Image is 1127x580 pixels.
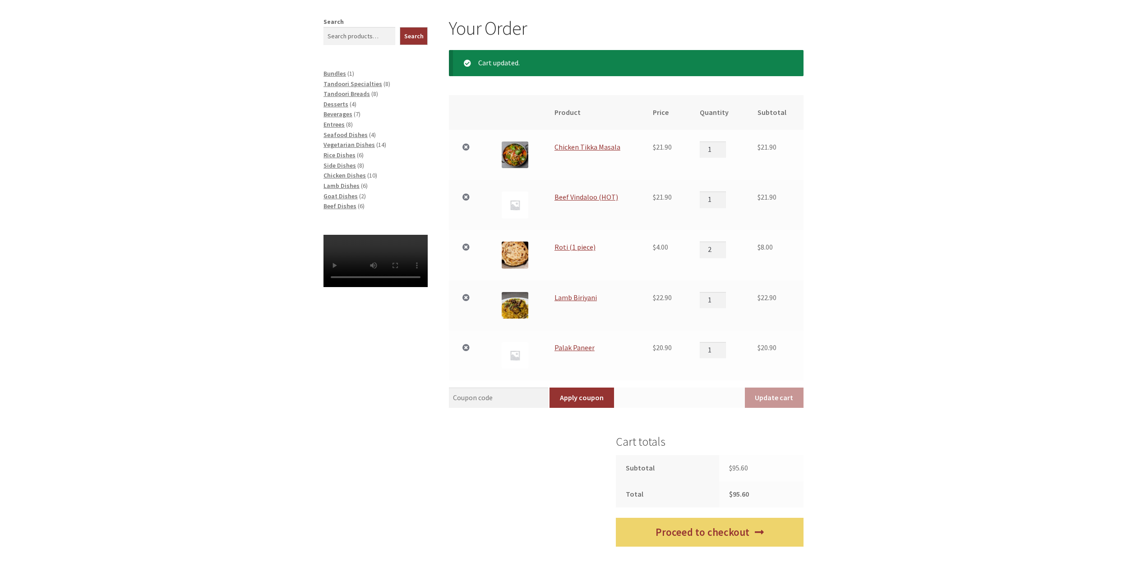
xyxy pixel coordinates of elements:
[653,293,672,302] bdi: 22.90
[700,292,726,308] input: Product quantity
[688,95,746,130] th: Quantity
[323,120,345,128] a: Entrees
[359,161,362,169] span: 8
[378,141,384,149] span: 14
[616,481,719,507] th: Total
[757,293,761,302] span: $
[369,171,375,179] span: 10
[653,293,656,302] span: $
[653,242,656,251] span: $
[642,95,688,130] th: Price
[449,17,804,40] h1: Your Order
[385,80,388,88] span: 8
[554,343,595,352] a: Palak Paneer
[460,342,472,354] a: Remove Palak Paneer from cart
[323,171,366,179] a: Chicken Dishes
[616,518,804,547] a: Proceed to checkout
[653,142,656,151] span: $
[757,242,773,251] bdi: 8.00
[323,110,352,118] a: Beverages
[323,151,356,159] a: Rice Dishes
[700,242,726,258] input: Product quantity
[502,192,528,218] img: Placeholder
[729,489,733,498] span: $
[323,202,356,210] a: Beef Dishes
[323,90,370,98] a: Tandoori Breads
[729,489,749,498] bdi: 95.60
[550,388,614,408] button: Apply coupon
[460,242,472,253] a: Remove Roti (1 piece) from cart
[729,463,732,472] span: $
[502,292,528,319] img: Lamb Biriyani
[757,343,761,352] span: $
[554,142,620,151] a: Chicken Tikka Masala
[348,120,351,128] span: 8
[554,192,618,201] a: Beef Vindaloo (HOT)
[323,192,358,200] a: Goat Dishes
[349,69,352,78] span: 1
[359,151,362,159] span: 6
[323,131,368,139] a: Seafood Dishes
[449,50,804,76] div: Cart updated.
[757,242,761,251] span: $
[323,161,356,169] a: Side Dishes
[323,18,344,26] label: Search
[757,293,776,302] bdi: 22.90
[757,192,776,201] bdi: 21.90
[400,27,428,45] button: Search
[323,80,382,88] a: Tandoori Specialties
[616,435,804,449] h2: Cart totals
[356,110,359,118] span: 7
[371,131,374,139] span: 4
[653,192,672,201] bdi: 21.90
[653,142,672,151] bdi: 21.90
[757,192,761,201] span: $
[323,182,360,190] a: Lamb Dishes
[616,455,719,481] th: Subtotal
[745,388,804,408] button: Update cart
[653,242,668,251] bdi: 4.00
[700,192,726,208] input: Product quantity
[757,142,776,151] bdi: 21.90
[460,292,472,304] a: Remove Lamb Biriyani from cart
[653,343,672,352] bdi: 20.90
[543,95,642,130] th: Product
[361,192,364,200] span: 2
[502,242,528,269] img: Roti (1 piece)
[323,69,346,78] a: Bundles
[460,142,472,153] a: Remove Chicken Tikka Masala from cart
[502,142,528,168] img: Chicken Tikka Masala
[323,27,395,45] input: Search products…
[757,343,776,352] bdi: 20.90
[323,100,348,108] a: Desserts
[653,192,656,201] span: $
[360,202,363,210] span: 6
[757,142,761,151] span: $
[449,388,549,408] input: Coupon code
[729,463,748,472] bdi: 95.60
[554,242,596,251] a: Roti (1 piece)
[502,342,528,369] img: Placeholder
[323,141,375,149] a: Vegetarian Dishes
[351,100,355,108] span: 4
[746,95,804,130] th: Subtotal
[363,182,366,190] span: 6
[653,343,656,352] span: $
[700,342,726,358] input: Product quantity
[554,293,597,302] a: Lamb Biriyani
[373,90,376,98] span: 8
